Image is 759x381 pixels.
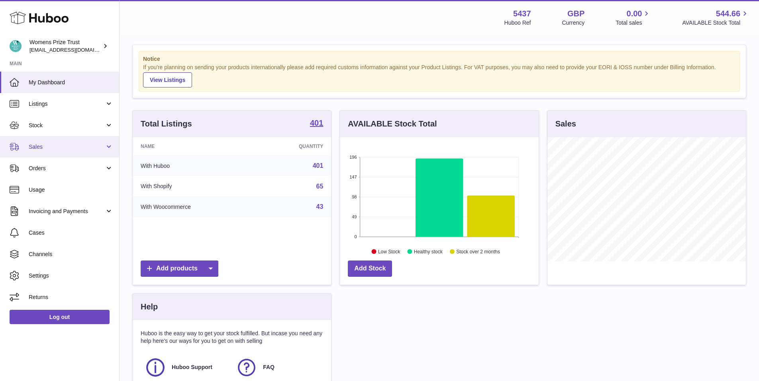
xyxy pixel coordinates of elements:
[29,143,105,151] span: Sales
[313,162,324,169] a: 401
[348,260,392,277] a: Add Stock
[504,19,531,27] div: Huboo Ref
[133,137,256,156] th: Name
[29,272,113,280] span: Settings
[616,19,651,27] span: Total sales
[143,64,735,87] div: If you're planning on sending your products internationally please add required customs informati...
[29,39,101,54] div: Womens Prize Trust
[355,234,357,239] text: 0
[378,249,400,254] text: Low Stock
[348,119,437,129] h3: AVAILABLE Stock Total
[29,165,105,172] span: Orders
[10,310,110,324] a: Log out
[29,251,113,258] span: Channels
[256,137,331,156] th: Quantity
[682,8,749,27] a: 544.66 AVAILABLE Stock Total
[263,364,275,371] span: FAQ
[172,364,212,371] span: Huboo Support
[29,100,105,108] span: Listings
[145,357,228,378] a: Huboo Support
[414,249,443,254] text: Healthy stock
[29,229,113,237] span: Cases
[352,194,357,199] text: 98
[141,330,323,345] p: Huboo is the easy way to get your stock fulfilled. But incase you need any help here's our ways f...
[567,8,584,19] strong: GBP
[133,196,256,217] td: With Woocommerce
[310,119,323,127] strong: 401
[29,294,113,301] span: Returns
[29,79,113,86] span: My Dashboard
[555,119,576,129] h3: Sales
[682,19,749,27] span: AVAILABLE Stock Total
[10,40,22,52] img: info@womensprizeforfiction.co.uk
[133,156,256,176] td: With Huboo
[141,260,218,277] a: Add products
[316,203,324,210] a: 43
[616,8,651,27] a: 0.00 Total sales
[457,249,500,254] text: Stock over 2 months
[143,55,735,63] strong: Notice
[141,119,192,129] h3: Total Listings
[143,72,192,87] a: View Listings
[29,208,105,215] span: Invoicing and Payments
[29,47,117,53] span: [EMAIL_ADDRESS][DOMAIN_NAME]
[133,176,256,197] td: With Shopify
[627,8,642,19] span: 0.00
[349,175,357,179] text: 147
[716,8,740,19] span: 544.66
[141,301,158,312] h3: Help
[316,183,324,190] a: 65
[352,214,357,219] text: 49
[513,8,531,19] strong: 5437
[29,186,113,194] span: Usage
[310,119,323,128] a: 401
[349,155,357,159] text: 196
[236,357,319,378] a: FAQ
[562,19,585,27] div: Currency
[29,122,105,129] span: Stock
